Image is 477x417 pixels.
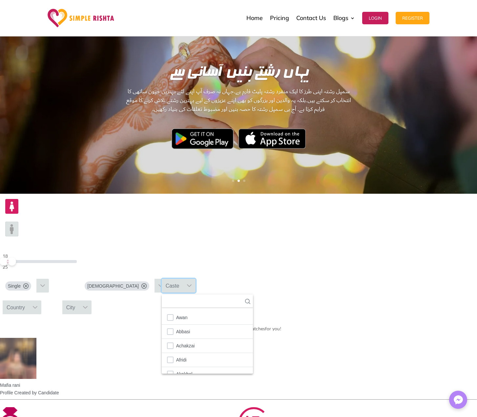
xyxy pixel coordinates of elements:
li: Afridi [162,353,253,367]
span: Abbasi [176,327,190,336]
li: Awan [162,311,253,325]
a: Blogs [333,2,355,34]
div: Caste [162,279,183,293]
img: Messenger [452,393,465,406]
a: Contact Us [296,2,326,34]
div: Country [3,300,29,314]
button: Login [362,12,388,24]
span: [DEMOGRAPHIC_DATA] [87,283,139,289]
a: Login [362,2,388,34]
a: 1 [232,180,234,182]
li: Akakhel [162,367,253,381]
span: Awan [176,313,188,322]
div: 25 [3,263,77,271]
a: Pricing [270,2,289,34]
span: Single [8,283,21,289]
span: Afridi [176,356,187,364]
a: 2 [238,180,240,182]
div: 18 [3,252,77,260]
span: Akakhel [176,370,193,378]
li: Achakzai [162,339,253,353]
img: Google Play [172,128,234,149]
: سمپل رشتہ اپنی طرز کا ایک منفرد رشتہ پلیٹ فارم ہے۔جہاں نہ صرف آپ اپنے لئے بہترین جیون ساتھی کا ان... [120,87,357,151]
a: 3 [243,180,245,182]
span: Achakzai [176,341,195,350]
a: Register [396,2,429,34]
a: Home [246,2,263,34]
button: Register [396,12,429,24]
div: City [62,300,79,314]
li: Abbasi [162,325,253,339]
h1: یہاں رشتے بنیں آسانی سے [120,66,357,84]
